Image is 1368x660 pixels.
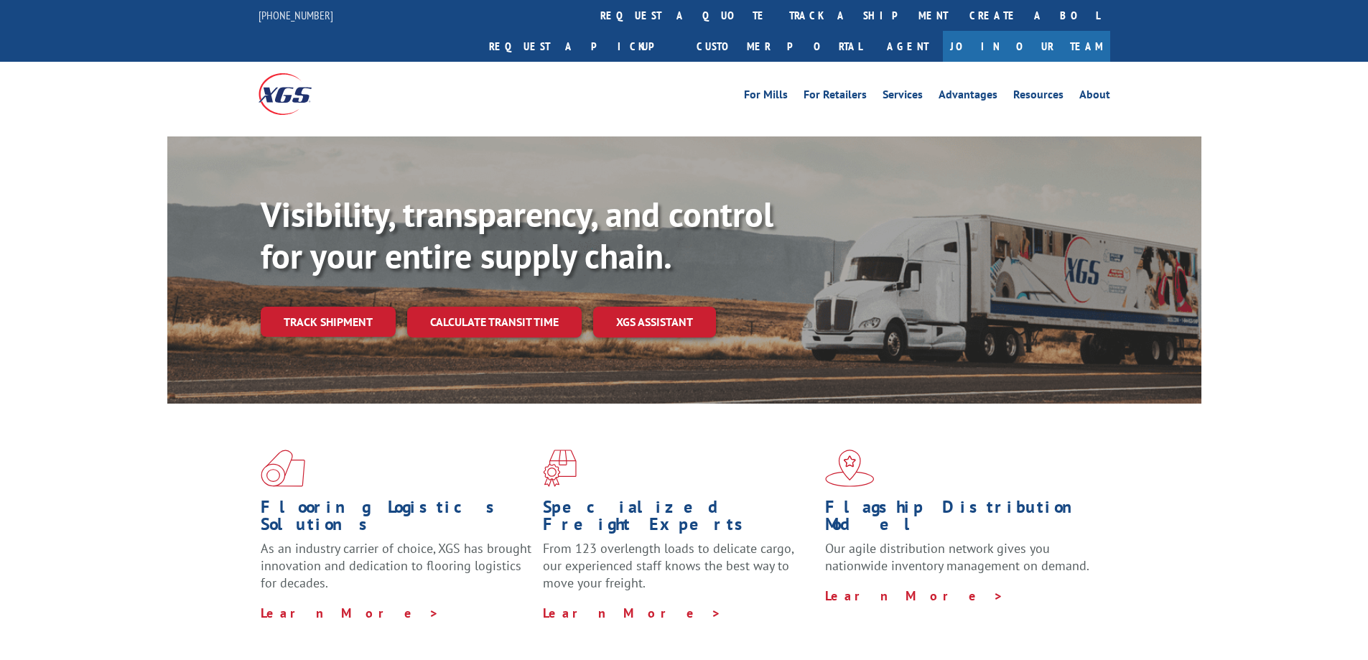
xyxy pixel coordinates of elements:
a: Learn More > [261,605,439,621]
a: Resources [1013,89,1064,105]
img: xgs-icon-flagship-distribution-model-red [825,450,875,487]
a: Learn More > [825,587,1004,604]
p: From 123 overlength loads to delicate cargo, our experienced staff knows the best way to move you... [543,540,814,604]
a: About [1079,89,1110,105]
a: Join Our Team [943,31,1110,62]
a: Services [883,89,923,105]
h1: Flagship Distribution Model [825,498,1097,540]
a: Calculate transit time [407,307,582,338]
a: Learn More > [543,605,722,621]
a: XGS ASSISTANT [593,307,716,338]
img: xgs-icon-focused-on-flooring-red [543,450,577,487]
span: As an industry carrier of choice, XGS has brought innovation and dedication to flooring logistics... [261,540,531,591]
a: Agent [873,31,943,62]
h1: Flooring Logistics Solutions [261,498,532,540]
a: Customer Portal [686,31,873,62]
a: Track shipment [261,307,396,337]
a: For Mills [744,89,788,105]
span: Our agile distribution network gives you nationwide inventory management on demand. [825,540,1089,574]
a: For Retailers [804,89,867,105]
b: Visibility, transparency, and control for your entire supply chain. [261,192,773,278]
img: xgs-icon-total-supply-chain-intelligence-red [261,450,305,487]
a: Request a pickup [478,31,686,62]
h1: Specialized Freight Experts [543,498,814,540]
a: [PHONE_NUMBER] [259,8,333,22]
a: Advantages [939,89,997,105]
